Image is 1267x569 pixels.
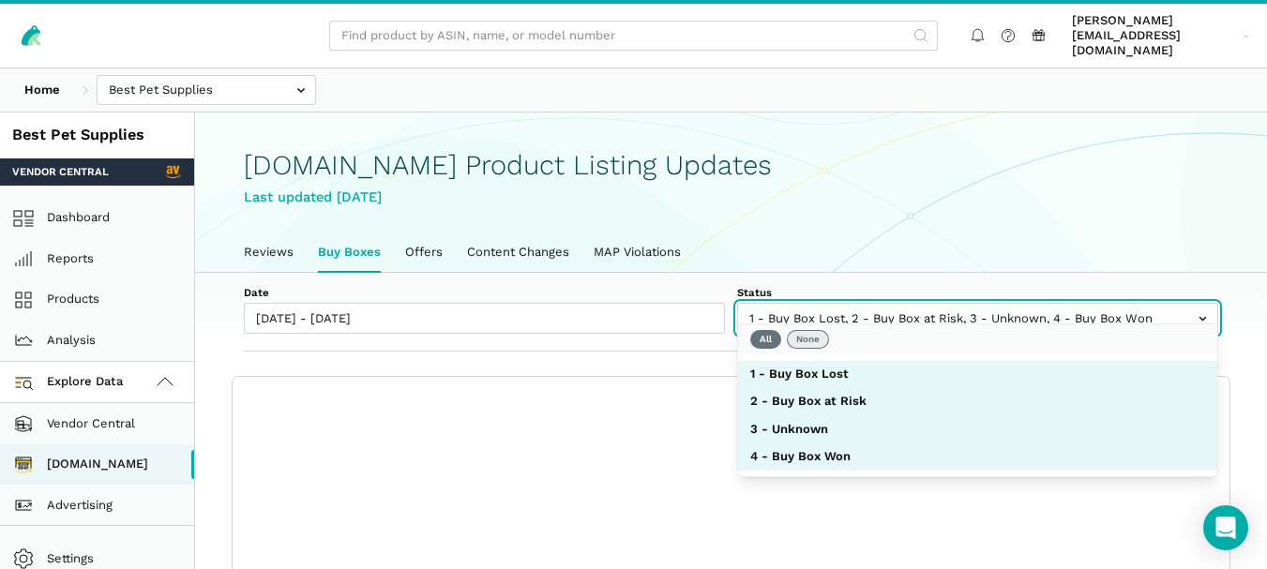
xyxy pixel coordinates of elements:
[12,125,182,146] div: Best Pet Supplies
[1066,10,1256,62] a: [PERSON_NAME][EMAIL_ADDRESS][DOMAIN_NAME]
[244,150,1218,181] h1: [DOMAIN_NAME] Product Listing Updates
[581,232,693,272] a: MAP Violations
[393,232,455,272] a: Offers
[232,232,306,272] a: Reviews
[737,285,1218,300] label: Status
[244,187,1218,208] div: Last updated [DATE]
[738,415,1217,442] button: 3 - Unknown
[97,75,316,106] input: Best Pet Supplies
[1072,13,1236,59] span: [PERSON_NAME][EMAIL_ADDRESS][DOMAIN_NAME]
[737,303,1218,334] input: 1 - Buy Box Lost, 2 - Buy Box at Risk, 3 - Unknown, 4 - Buy Box Won
[455,232,581,272] a: Content Changes
[306,232,393,272] a: Buy Boxes
[12,75,72,106] a: Home
[787,330,829,349] button: None
[329,21,938,52] input: Find product by ASIN, name, or model number
[738,442,1217,470] button: 4 - Buy Box Won
[738,361,1217,388] button: 1 - Buy Box Lost
[12,164,109,179] span: Vendor Central
[244,285,725,300] label: Date
[19,371,124,394] span: Explore Data
[738,388,1217,415] button: 2 - Buy Box at Risk
[1203,505,1248,550] div: Open Intercom Messenger
[750,330,781,349] button: All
